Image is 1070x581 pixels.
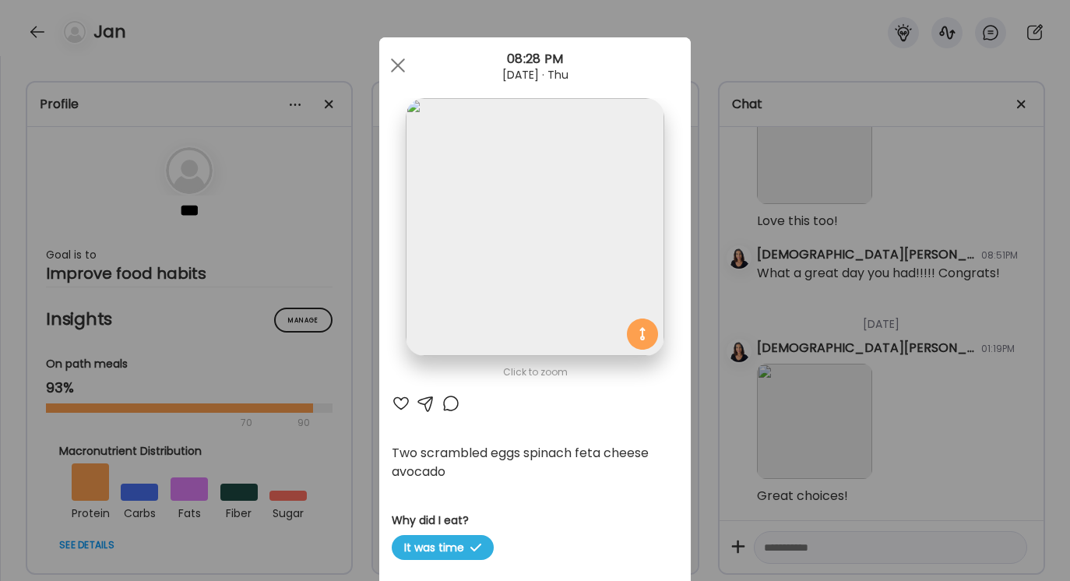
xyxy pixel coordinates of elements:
[392,363,678,382] div: Click to zoom
[379,50,691,69] div: 08:28 PM
[379,69,691,81] div: [DATE] · Thu
[392,444,678,481] div: Two scrambled eggs spinach feta cheese avocado
[406,98,663,356] img: images%2FgxsDnAh2j9WNQYhcT5jOtutxUNC2%2FigDkTkLQC45ljD5VoDXp%2FEMq1wA6J0z3GOGcxuSLI_1080
[392,535,494,560] span: It was time
[392,512,678,529] h3: Why did I eat?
